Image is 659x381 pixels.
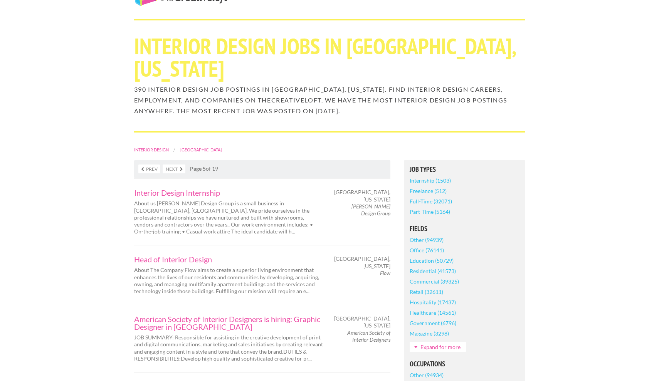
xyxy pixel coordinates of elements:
a: Commercial (39325) [410,276,459,287]
em: [PERSON_NAME] Design Group [351,203,390,217]
a: Next [163,164,185,173]
a: Freelance (512) [410,186,447,196]
a: Other (94934) [410,370,444,380]
a: Expand for more [410,342,466,352]
span: [GEOGRAPHIC_DATA], [US_STATE] [334,255,390,269]
a: Education (50729) [410,255,454,266]
em: Flow [380,270,390,276]
h5: Fields [410,225,519,232]
nav: of 19 [134,160,390,178]
a: Head of Interior Design [134,255,323,263]
a: [GEOGRAPHIC_DATA] [180,147,222,152]
a: Internship (1503) [410,175,451,186]
a: Full-Time (32071) [410,196,452,206]
p: JOB SUMMARY: Responsible for assisting in the creative development of print and digital communica... [134,334,323,362]
p: About us [PERSON_NAME] Design Group is a small business in [GEOGRAPHIC_DATA], [GEOGRAPHIC_DATA]. ... [134,200,323,235]
a: Other (94939) [410,235,444,245]
h1: Interior Design Jobs in [GEOGRAPHIC_DATA], [US_STATE] [134,35,525,80]
a: Magazine (3298) [410,328,449,339]
strong: Page 5 [190,165,206,172]
a: American Society of Interior Designers is hiring: Graphic Designer in [GEOGRAPHIC_DATA] [134,315,323,331]
a: Government (6796) [410,318,456,328]
a: Hospitality (17437) [410,297,456,307]
em: American Society of Interior Designers [347,329,390,343]
span: [GEOGRAPHIC_DATA], [US_STATE] [334,315,390,329]
a: Interior Design Internship [134,189,323,196]
a: Interior Design [134,147,169,152]
h2: 390 Interior Design job postings in [GEOGRAPHIC_DATA], [US_STATE]. Find Interior Design careers, ... [134,84,525,116]
a: Prev [138,164,160,173]
a: Office (76141) [410,245,444,255]
span: [GEOGRAPHIC_DATA], [US_STATE] [334,189,390,203]
h5: Occupations [410,361,519,368]
h5: Job Types [410,166,519,173]
a: Retail (32611) [410,287,443,297]
a: Part-Time (5164) [410,206,450,217]
a: Healthcare (14561) [410,307,456,318]
a: Residential (41573) [410,266,456,276]
p: About The Company Flow aims to create a superior living environment that enhances the lives of ou... [134,267,323,295]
